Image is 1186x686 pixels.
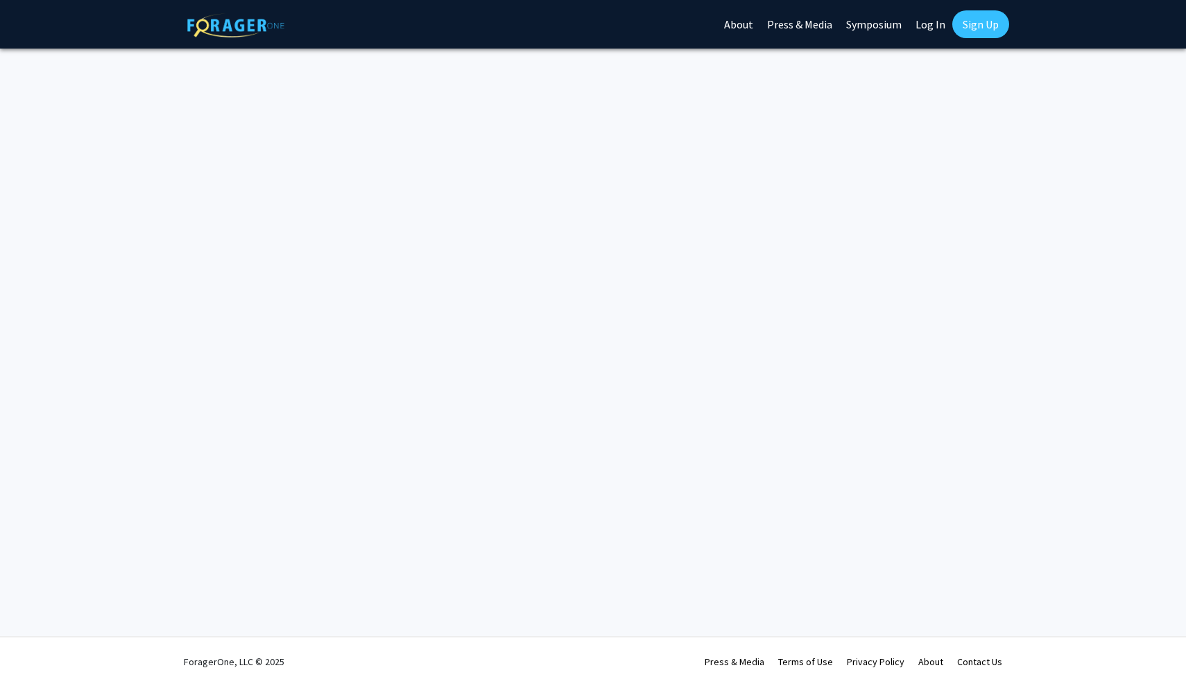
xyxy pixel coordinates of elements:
[187,13,284,37] img: ForagerOne Logo
[952,10,1009,38] a: Sign Up
[184,637,284,686] div: ForagerOne, LLC © 2025
[847,655,904,668] a: Privacy Policy
[918,655,943,668] a: About
[778,655,833,668] a: Terms of Use
[705,655,764,668] a: Press & Media
[957,655,1002,668] a: Contact Us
